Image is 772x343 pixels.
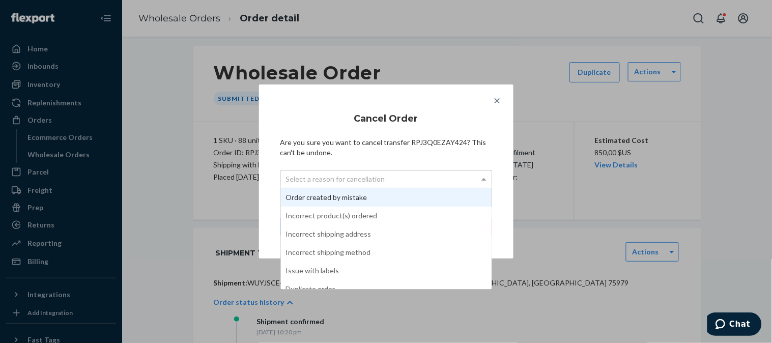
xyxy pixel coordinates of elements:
[281,188,492,207] div: Order created by mistake
[281,262,492,280] div: Issue with labels
[22,7,43,16] span: Chat
[281,170,492,188] div: Select a reason for cancellation
[281,225,492,243] div: Incorrect shipping address
[281,243,492,262] div: Incorrect shipping method
[281,207,492,225] div: Incorrect product(s) ordered
[280,137,492,158] p: Are you sure you want to cancel transfer RPJ3Q0EZAY424? This can't be undone.
[281,280,492,298] div: Duplicate order
[354,112,418,125] h3: Cancel Order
